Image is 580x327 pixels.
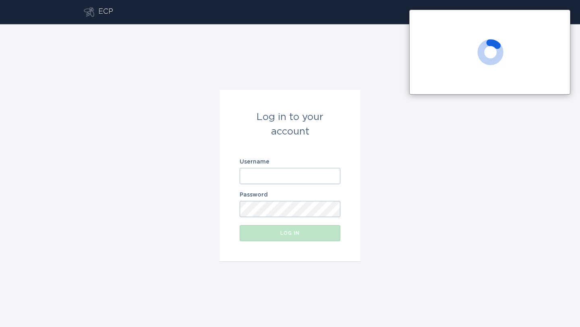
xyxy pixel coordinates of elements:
[240,110,340,139] div: Log in to your account
[240,225,340,241] button: Log in
[240,192,340,198] label: Password
[240,159,340,165] label: Username
[98,7,113,17] div: ECP
[477,39,503,65] span: Loading
[84,7,94,17] button: Go to dashboard
[244,231,336,236] div: Log in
